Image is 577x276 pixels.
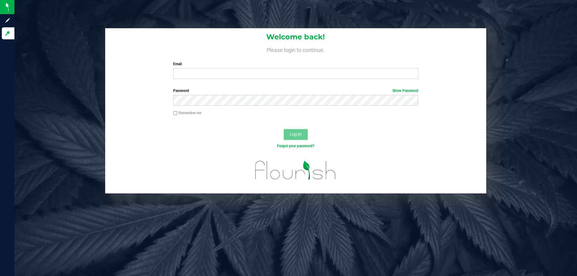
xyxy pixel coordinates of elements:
[277,144,314,148] a: Forgot your password?
[105,46,486,53] h4: Please login to continue.
[290,132,301,137] span: Log In
[248,155,343,186] img: flourish_logo.svg
[5,17,11,23] inline-svg: Sign up
[5,30,11,36] inline-svg: Log in
[392,89,418,93] a: Show Password
[173,110,201,116] label: Remember me
[173,61,418,67] label: Email
[173,89,189,93] span: Password
[173,111,177,115] input: Remember me
[105,33,486,41] h1: Welcome back!
[284,129,308,140] button: Log In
